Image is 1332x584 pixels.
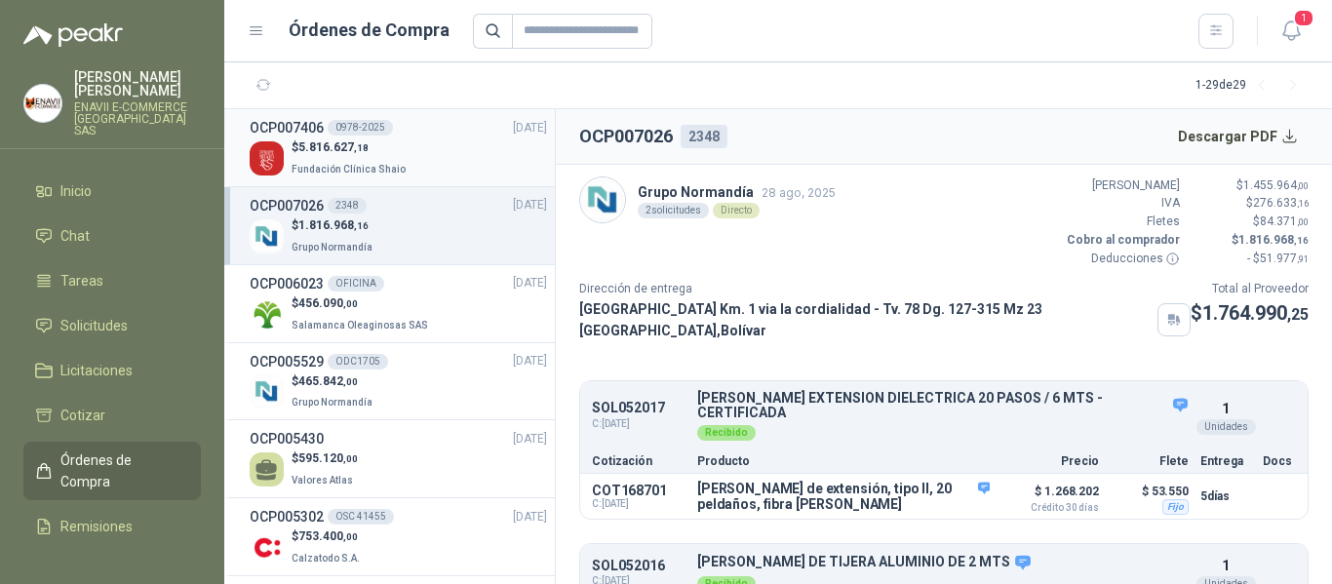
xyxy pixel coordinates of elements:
[638,181,836,203] p: Grupo Normandía
[1263,455,1296,467] p: Docs
[697,554,1189,571] p: [PERSON_NAME] DE TIJERA ALUMINIO DE 2 MTS
[328,509,394,525] div: OSC 41455
[292,449,358,468] p: $
[513,119,547,137] span: [DATE]
[1253,196,1309,210] span: 276.633
[1238,233,1309,247] span: 1.816.968
[60,225,90,247] span: Chat
[1222,398,1230,419] p: 1
[60,449,182,492] span: Órdenes de Compra
[298,529,358,543] span: 753.400
[292,138,410,157] p: $
[1111,455,1189,467] p: Flete
[1192,176,1309,195] p: $
[592,559,686,573] p: SOL052016
[23,307,201,344] a: Solicitudes
[1222,555,1230,576] p: 1
[298,374,358,388] span: 465.842
[250,297,284,331] img: Company Logo
[1191,280,1309,298] p: Total al Proveedor
[23,508,201,545] a: Remisiones
[250,351,324,372] h3: OCP005529
[292,242,372,253] span: Grupo Normandía
[762,185,836,200] span: 28 ago, 2025
[1297,180,1309,191] span: ,00
[24,85,61,122] img: Company Logo
[579,123,673,150] h2: OCP007026
[1260,252,1309,265] span: 51.977
[250,195,547,256] a: OCP0070262348[DATE] Company Logo$1.816.968,16Grupo Normandía
[1192,231,1309,250] p: $
[250,530,284,565] img: Company Logo
[328,354,388,370] div: ODC1705
[23,352,201,389] a: Licitaciones
[1294,235,1309,246] span: ,16
[592,498,686,510] span: C: [DATE]
[298,296,358,310] span: 456.090
[513,430,547,448] span: [DATE]
[292,216,376,235] p: $
[354,220,369,231] span: ,16
[250,351,547,412] a: OCP005529ODC1705[DATE] Company Logo$465.842,00Grupo Normandía
[1195,70,1309,101] div: 1 - 29 de 29
[328,120,393,136] div: 0978-2025
[697,391,1189,421] p: [PERSON_NAME] EXTENSION DIELECTRICA 20 PASOS / 6 MTS - CERTIFICADA
[23,23,123,47] img: Logo peakr
[328,276,384,292] div: OFICINA
[1111,480,1189,503] p: $ 53.550
[250,506,547,567] a: OCP005302OSC 41455[DATE] Company Logo$753.400,00Calzatodo S.A.
[579,298,1150,341] p: [GEOGRAPHIC_DATA] Km. 1 via la cordialidad - Tv. 78 Dg. 127-315 Mz 23 [GEOGRAPHIC_DATA] , Bolívar
[1063,250,1180,268] p: Deducciones
[60,516,133,537] span: Remisiones
[1297,198,1309,209] span: ,16
[292,372,376,391] p: $
[513,196,547,214] span: [DATE]
[343,531,358,542] span: ,00
[74,101,201,136] p: ENAVII E-COMMERCE [GEOGRAPHIC_DATA] SAS
[292,527,364,546] p: $
[60,270,103,292] span: Tareas
[1293,9,1314,27] span: 1
[1196,419,1256,435] div: Unidades
[23,262,201,299] a: Tareas
[250,428,547,489] a: OCP005430[DATE] $595.120,00Valores Atlas
[250,273,547,334] a: OCP006023OFICINA[DATE] Company Logo$456.090,00Salamanca Oleaginosas SAS
[250,374,284,409] img: Company Logo
[1001,480,1099,513] p: $ 1.268.202
[298,140,369,154] span: 5.816.627
[250,506,324,527] h3: OCP005302
[513,508,547,526] span: [DATE]
[60,315,128,336] span: Solicitudes
[592,483,686,498] p: COT168701
[1063,176,1180,195] p: [PERSON_NAME]
[250,428,324,449] h3: OCP005430
[74,70,201,97] p: [PERSON_NAME] [PERSON_NAME]
[298,218,369,232] span: 1.816.968
[60,180,92,202] span: Inicio
[1191,298,1309,329] p: $
[579,280,1191,298] p: Dirección de entrega
[1001,503,1099,513] span: Crédito 30 días
[697,455,990,467] p: Producto
[1167,117,1310,156] button: Descargar PDF
[292,475,353,486] span: Valores Atlas
[250,141,284,175] img: Company Logo
[1297,216,1309,227] span: ,00
[343,376,358,387] span: ,00
[1243,178,1309,192] span: 1.455.964
[1260,214,1309,228] span: 84.371
[592,401,686,415] p: SOL052017
[1162,499,1189,515] div: Fijo
[23,442,201,500] a: Órdenes de Compra
[681,125,727,148] div: 2348
[250,117,324,138] h3: OCP007406
[328,198,367,214] div: 2348
[1200,485,1251,508] p: 5 días
[289,17,450,44] h1: Órdenes de Compra
[592,416,686,432] span: C: [DATE]
[250,195,324,216] h3: OCP007026
[592,455,686,467] p: Cotización
[1192,194,1309,213] p: $
[343,298,358,309] span: ,00
[1297,253,1309,264] span: ,91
